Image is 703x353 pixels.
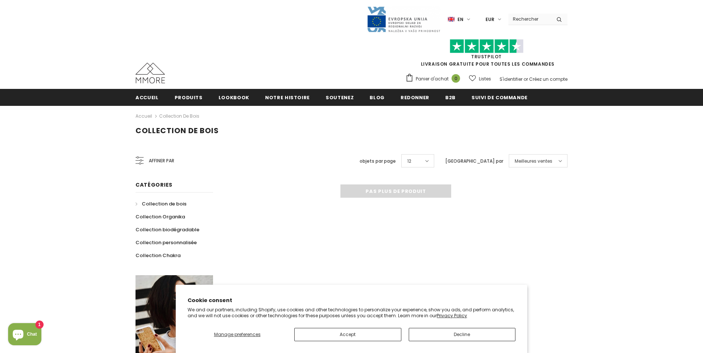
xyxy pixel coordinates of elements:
[479,75,491,83] span: Listes
[448,16,455,23] img: i-lang-1.png
[142,200,186,207] span: Collection de bois
[445,94,456,101] span: B2B
[136,239,197,246] span: Collection personnalisée
[524,76,528,82] span: or
[214,331,261,338] span: Manage preferences
[508,14,551,24] input: Search Site
[136,181,172,188] span: Catégories
[416,75,449,83] span: Panier d'achat
[405,42,567,67] span: LIVRAISON GRATUITE POUR TOUTES LES COMMANDES
[136,252,181,259] span: Collection Chakra
[450,39,524,53] img: Faites confiance aux étoiles pilotes
[471,89,528,105] a: Suivi de commande
[136,213,185,220] span: Collection Organika
[136,226,199,233] span: Collection biodégradable
[457,16,463,23] span: en
[265,89,310,105] a: Notre histoire
[445,89,456,105] a: B2B
[401,89,429,105] a: Redonner
[405,73,464,84] a: Panier d'achat 0
[367,16,440,22] a: Javni Razpis
[188,328,287,341] button: Manage preferences
[500,76,522,82] a: S'identifier
[175,89,203,105] a: Produits
[437,312,467,319] a: Privacy Policy
[326,89,354,105] a: soutenez
[471,53,502,60] a: TrustPilot
[188,297,515,304] h2: Cookie consent
[136,63,165,83] img: Cas MMORE
[370,89,385,105] a: Blog
[159,113,199,119] a: Collection de bois
[136,249,181,262] a: Collection Chakra
[149,157,174,165] span: Affiner par
[175,94,203,101] span: Produits
[136,223,199,236] a: Collection biodégradable
[136,236,197,249] a: Collection personnalisée
[452,74,460,83] span: 0
[219,94,249,101] span: Lookbook
[326,94,354,101] span: soutenez
[265,94,310,101] span: Notre histoire
[136,197,186,210] a: Collection de bois
[486,16,494,23] span: EUR
[136,125,219,136] span: Collection de bois
[294,328,401,341] button: Accept
[370,94,385,101] span: Blog
[136,112,152,121] a: Accueil
[409,328,516,341] button: Decline
[188,307,515,318] p: We and our partners, including Shopify, use cookies and other technologies to personalize your ex...
[367,6,440,33] img: Javni Razpis
[136,210,185,223] a: Collection Organika
[401,94,429,101] span: Redonner
[136,94,159,101] span: Accueil
[360,158,396,165] label: objets par page
[529,76,567,82] a: Créez un compte
[6,323,44,347] inbox-online-store-chat: Shopify online store chat
[471,94,528,101] span: Suivi de commande
[136,89,159,105] a: Accueil
[469,72,491,85] a: Listes
[445,158,503,165] label: [GEOGRAPHIC_DATA] par
[515,158,552,165] span: Meilleures ventes
[407,158,411,165] span: 12
[219,89,249,105] a: Lookbook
